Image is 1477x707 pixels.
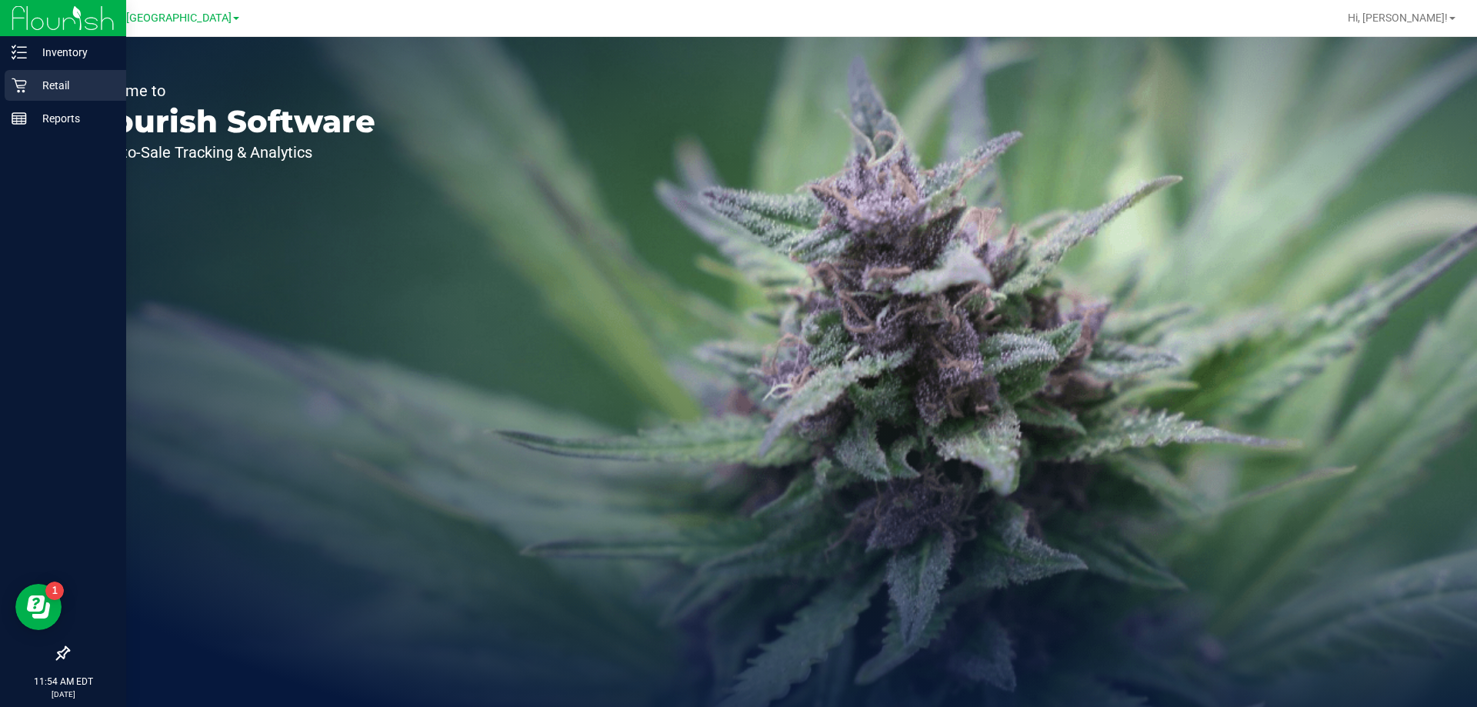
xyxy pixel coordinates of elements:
[15,584,62,630] iframe: Resource center
[7,675,119,689] p: 11:54 AM EDT
[12,78,27,93] inline-svg: Retail
[27,76,119,95] p: Retail
[83,83,375,98] p: Welcome to
[75,12,232,25] span: TX Austin [GEOGRAPHIC_DATA]
[1348,12,1448,24] span: Hi, [PERSON_NAME]!
[12,45,27,60] inline-svg: Inventory
[7,689,119,700] p: [DATE]
[12,111,27,126] inline-svg: Reports
[27,109,119,128] p: Reports
[45,582,64,600] iframe: Resource center unread badge
[83,106,375,137] p: Flourish Software
[27,43,119,62] p: Inventory
[83,145,375,160] p: Seed-to-Sale Tracking & Analytics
